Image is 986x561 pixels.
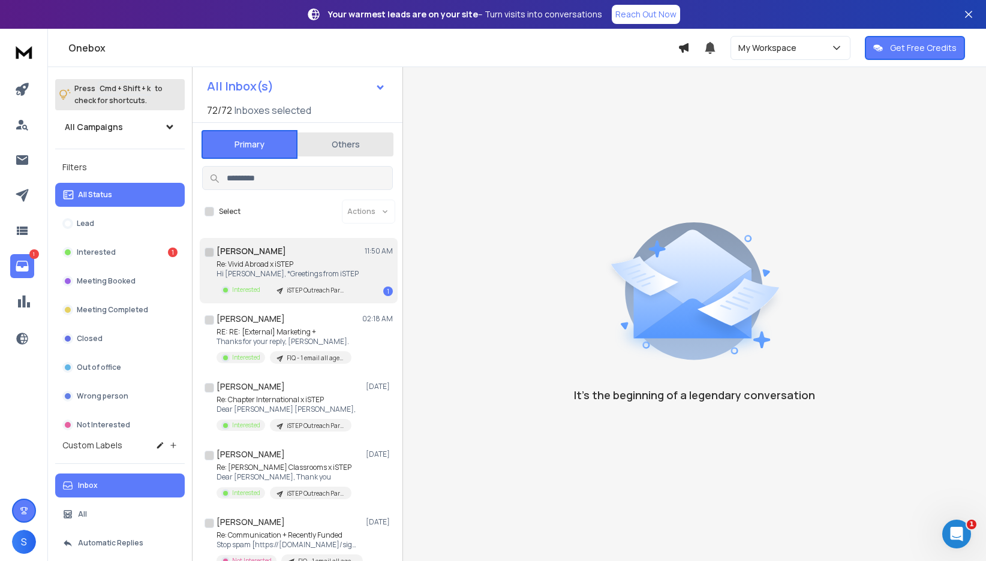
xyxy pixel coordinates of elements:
p: [DATE] [366,450,393,459]
p: All Status [78,190,112,200]
p: Re: Vivid Abroad x iSTEP [217,260,359,269]
button: Get Free Credits [865,36,965,60]
p: Inbox [78,481,98,490]
p: – Turn visits into conversations [328,8,602,20]
button: Wrong person [55,384,185,408]
button: Automatic Replies [55,531,185,555]
p: Stop spam [https://[DOMAIN_NAME]/signatures/img/Kiweerouge_Logo_Favicon_20x20px_V2_sRVB.svg]https... [217,540,360,550]
p: Reach Out Now [615,8,677,20]
div: 1 [383,286,393,296]
button: Primary [202,130,297,159]
p: Out of office [77,363,121,372]
p: Re: Communication + Recently Funded [217,530,360,540]
button: Meeting Completed [55,298,185,322]
h1: All Campaigns [65,121,123,133]
button: All [55,502,185,526]
button: Meeting Booked [55,269,185,293]
p: [DATE] [366,517,393,527]
button: Out of office [55,355,185,379]
div: 1 [168,248,178,257]
h1: Onebox [68,41,678,55]
p: iSTEP Outreach Partner [287,489,344,498]
span: 72 / 72 [207,103,232,117]
p: FIQ - 1 email all agencies [287,354,344,363]
p: Thanks for your reply, [PERSON_NAME]. [217,337,351,346]
button: Lead [55,212,185,236]
p: 11:50 AM [365,246,393,256]
p: iSTEP Outreach Partner [287,286,344,295]
p: Interested [77,248,116,257]
p: iSTEP Outreach Partner [287,421,344,430]
h1: [PERSON_NAME] [217,313,285,325]
p: RE: RE: [External] Marketing + [217,327,351,337]
strong: Your warmest leads are on your site [328,8,478,20]
h1: [PERSON_NAME] [217,516,285,528]
button: S [12,530,36,554]
h1: [PERSON_NAME] [217,245,286,257]
span: 1 [967,520,976,529]
p: It’s the beginning of a legendary conversation [574,387,815,403]
p: Interested [232,488,260,497]
p: Re: [PERSON_NAME] Classrooms x iSTEP [217,463,351,472]
button: Inbox [55,473,185,497]
span: Cmd + Shift + k [98,82,152,95]
p: [DATE] [366,382,393,391]
img: logo [12,41,36,63]
h3: Custom Labels [62,439,122,451]
h1: All Inbox(s) [207,80,273,92]
p: Closed [77,334,103,343]
p: Re: Chapter International x iSTEP [217,395,356,405]
a: Reach Out Now [612,5,680,24]
button: Others [297,131,393,158]
p: Dear [PERSON_NAME], Thank you [217,472,351,482]
p: Interested [232,421,260,430]
button: Not Interested [55,413,185,437]
p: Meeting Completed [77,305,148,315]
h3: Filters [55,159,185,176]
p: Dear [PERSON_NAME] [PERSON_NAME], [217,405,356,414]
p: Automatic Replies [78,538,143,548]
button: All Campaigns [55,115,185,139]
button: All Status [55,183,185,207]
p: Not Interested [77,420,130,430]
h3: Inboxes selected [235,103,311,117]
iframe: Intercom live chat [942,520,971,548]
button: Closed [55,327,185,351]
h1: [PERSON_NAME] [217,448,285,460]
a: 1 [10,254,34,278]
button: Interested1 [55,240,185,264]
p: Hi [PERSON_NAME], *Greetings from iSTEP [217,269,359,279]
p: Get Free Credits [890,42,957,54]
p: All [78,509,87,519]
p: Lead [77,219,94,228]
p: Meeting Booked [77,276,136,286]
button: All Inbox(s) [197,74,395,98]
p: Interested [232,285,260,294]
p: Wrong person [77,391,128,401]
label: Select [219,207,241,216]
p: My Workspace [738,42,801,54]
p: Press to check for shortcuts. [74,83,163,107]
h1: [PERSON_NAME] [217,381,285,393]
p: Interested [232,353,260,362]
p: 1 [29,249,39,259]
p: 02:18 AM [362,314,393,324]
